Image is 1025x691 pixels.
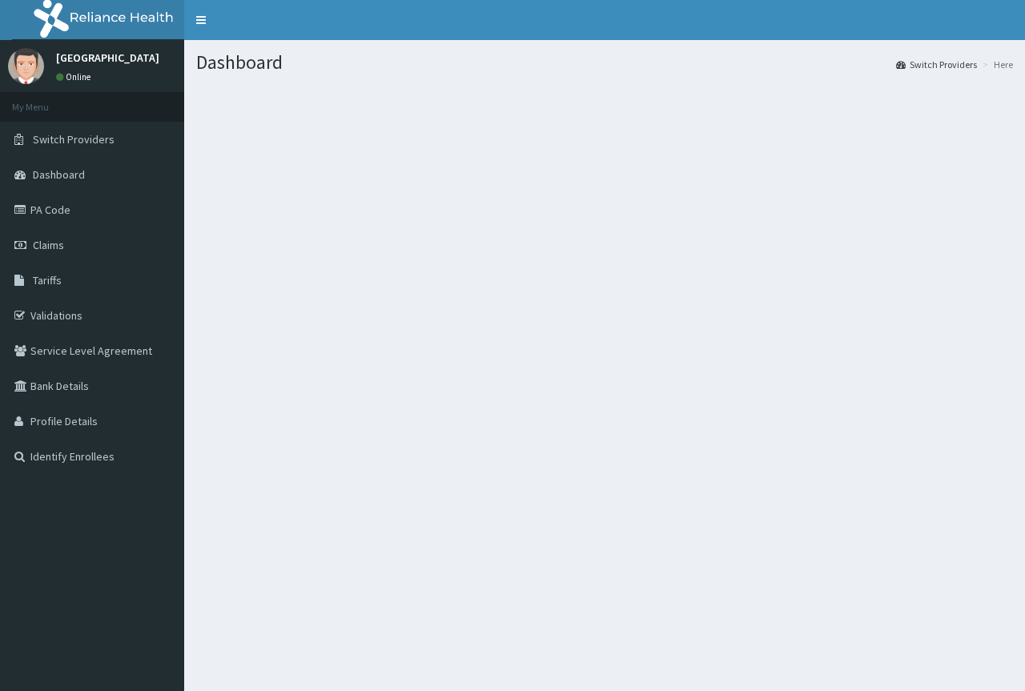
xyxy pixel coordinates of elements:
li: Here [979,58,1013,71]
a: Switch Providers [896,58,977,71]
span: Dashboard [33,167,85,182]
h1: Dashboard [196,52,1013,73]
span: Claims [33,238,64,252]
p: [GEOGRAPHIC_DATA] [56,52,159,63]
a: Online [56,71,94,82]
span: Tariffs [33,273,62,287]
img: User Image [8,48,44,84]
span: Switch Providers [33,132,115,147]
